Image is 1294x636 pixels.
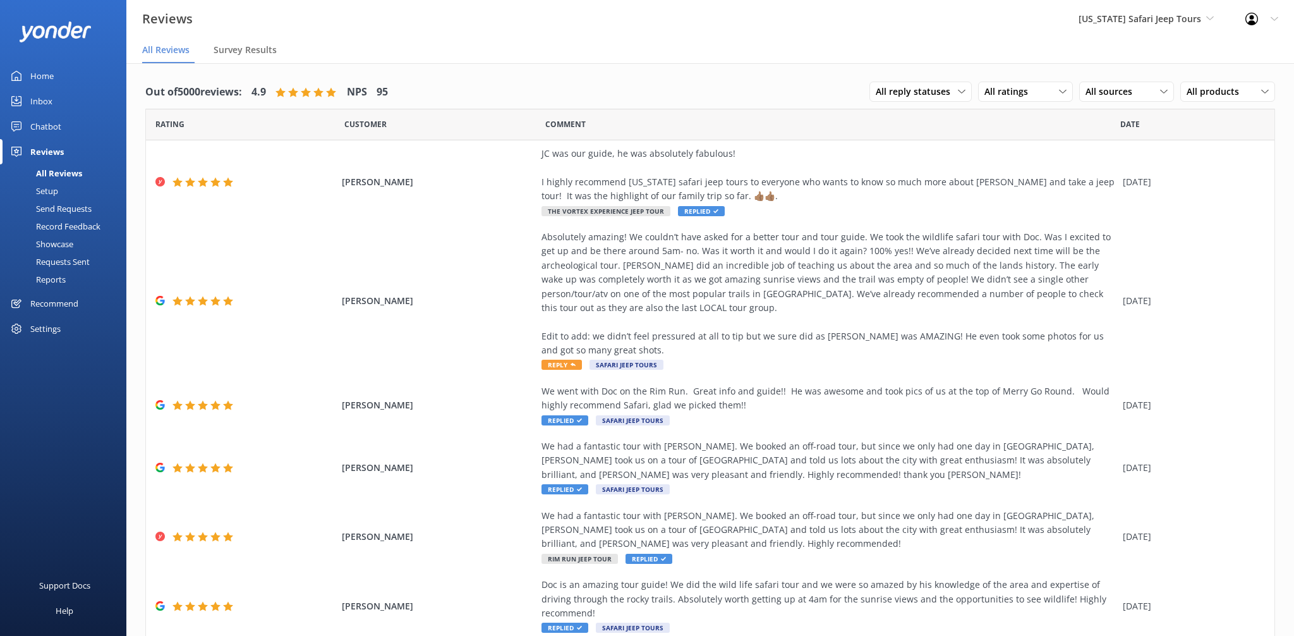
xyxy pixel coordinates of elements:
[1120,118,1140,130] span: Date
[1123,461,1259,475] div: [DATE]
[30,114,61,139] div: Chatbot
[984,85,1036,99] span: All ratings
[541,578,1116,620] div: Doc is an amazing tour guide! We did the wild life safari tour and we were so amazed by his knowl...
[56,598,73,623] div: Help
[1085,85,1140,99] span: All sources
[541,484,588,494] span: Replied
[142,44,190,56] span: All Reviews
[8,271,126,288] a: Reports
[8,235,126,253] a: Showcase
[541,623,588,633] span: Replied
[342,461,535,475] span: [PERSON_NAME]
[342,294,535,308] span: [PERSON_NAME]
[8,182,58,200] div: Setup
[342,599,535,613] span: [PERSON_NAME]
[596,623,670,633] span: Safari Jeep Tours
[541,439,1116,482] div: We had a fantastic tour with [PERSON_NAME]. We booked an off-road tour, but since we only had one...
[541,384,1116,413] div: We went with Doc on the Rim Run. Great info and guide!! He was awesome and took pics of us at the...
[1187,85,1247,99] span: All products
[155,118,184,130] span: Date
[541,554,618,564] span: Rim Run Jeep Tour
[541,415,588,425] span: Replied
[1123,398,1259,412] div: [DATE]
[596,415,670,425] span: Safari Jeep Tours
[39,573,90,598] div: Support Docs
[1079,13,1201,25] span: [US_STATE] Safari Jeep Tours
[1123,599,1259,613] div: [DATE]
[678,206,725,216] span: Replied
[541,230,1116,358] div: Absolutely amazing! We couldn’t have asked for a better tour and tour guide. We took the wildlife...
[347,84,367,101] h4: NPS
[30,291,78,316] div: Recommend
[626,554,672,564] span: Replied
[342,175,535,189] span: [PERSON_NAME]
[1123,294,1259,308] div: [DATE]
[8,253,90,271] div: Requests Sent
[1123,175,1259,189] div: [DATE]
[30,139,64,164] div: Reviews
[30,63,54,89] div: Home
[8,217,126,235] a: Record Feedback
[30,316,61,341] div: Settings
[19,21,92,42] img: yonder-white-logo.png
[8,253,126,271] a: Requests Sent
[214,44,277,56] span: Survey Results
[545,118,586,130] span: Question
[541,206,670,216] span: The Vortex Experience Jeep Tour
[8,200,126,217] a: Send Requests
[8,182,126,200] a: Setup
[8,235,73,253] div: Showcase
[590,360,663,370] span: Safari Jeep Tours
[541,147,1116,204] div: JC was our guide, he was absolutely fabulous! I highly recommend [US_STATE] safari jeep tours to ...
[251,84,266,101] h4: 4.9
[30,89,52,114] div: Inbox
[142,9,193,29] h3: Reviews
[8,164,82,182] div: All Reviews
[8,164,126,182] a: All Reviews
[145,84,242,101] h4: Out of 5000 reviews:
[8,200,92,217] div: Send Requests
[8,217,100,235] div: Record Feedback
[8,271,66,288] div: Reports
[377,84,388,101] h4: 95
[342,398,535,412] span: [PERSON_NAME]
[1123,530,1259,544] div: [DATE]
[541,509,1116,551] div: We had a fantastic tour with [PERSON_NAME]. We booked an off-road tour, but since we only had one...
[596,484,670,494] span: Safari Jeep Tours
[344,118,387,130] span: Date
[876,85,958,99] span: All reply statuses
[541,360,582,370] span: Reply
[342,530,535,544] span: [PERSON_NAME]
